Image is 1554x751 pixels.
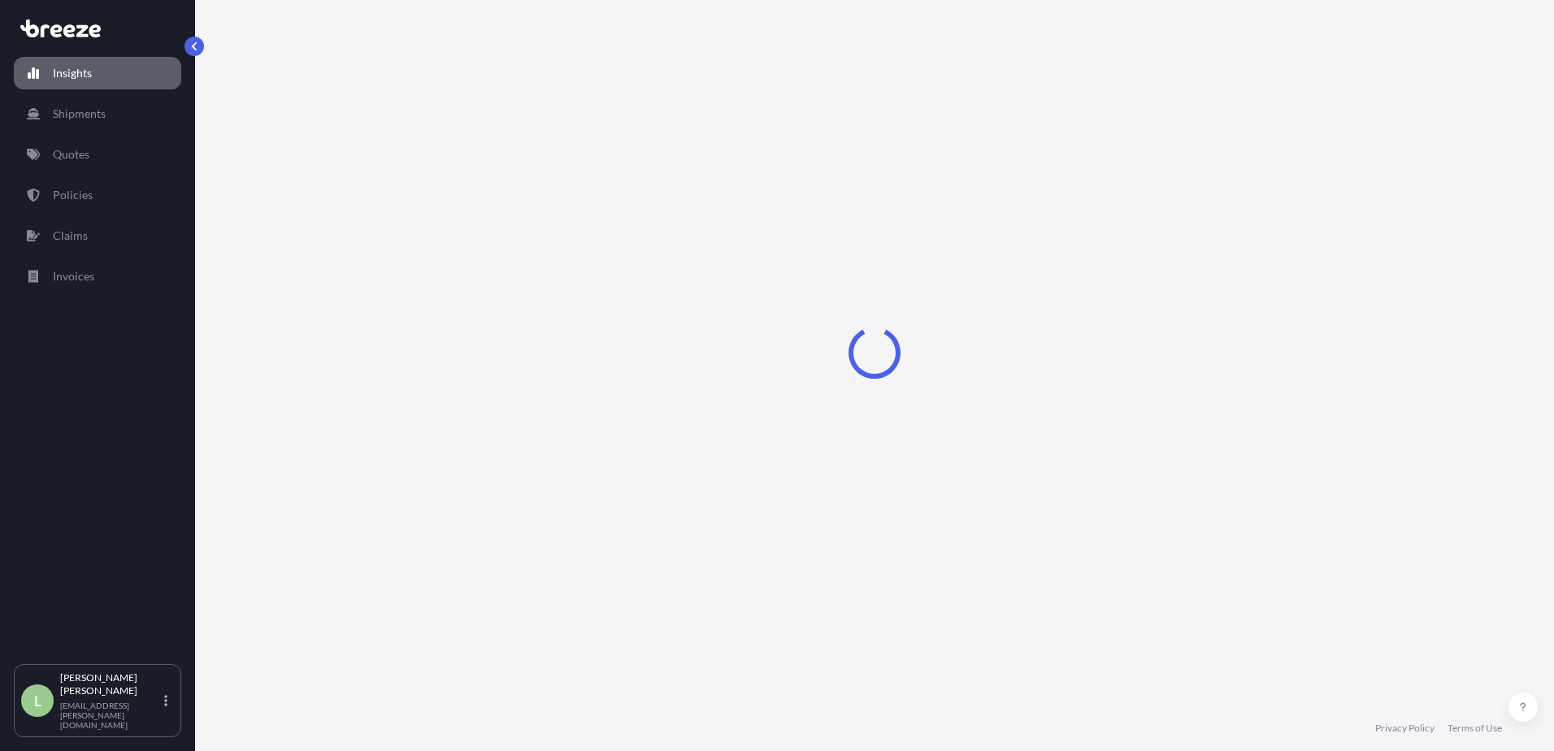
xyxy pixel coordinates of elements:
a: Shipments [14,98,181,130]
a: Quotes [14,138,181,171]
p: Shipments [53,106,106,122]
a: Insights [14,57,181,89]
a: Invoices [14,260,181,293]
span: L [34,692,41,709]
p: Claims [53,228,88,244]
a: Policies [14,179,181,211]
p: [PERSON_NAME] [PERSON_NAME] [60,671,161,697]
p: Policies [53,187,93,203]
p: Quotes [53,146,89,163]
a: Privacy Policy [1375,722,1435,735]
a: Claims [14,219,181,252]
p: [EMAIL_ADDRESS][PERSON_NAME][DOMAIN_NAME] [60,701,161,730]
p: Insights [53,65,92,81]
p: Invoices [53,268,94,284]
a: Terms of Use [1448,722,1502,735]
